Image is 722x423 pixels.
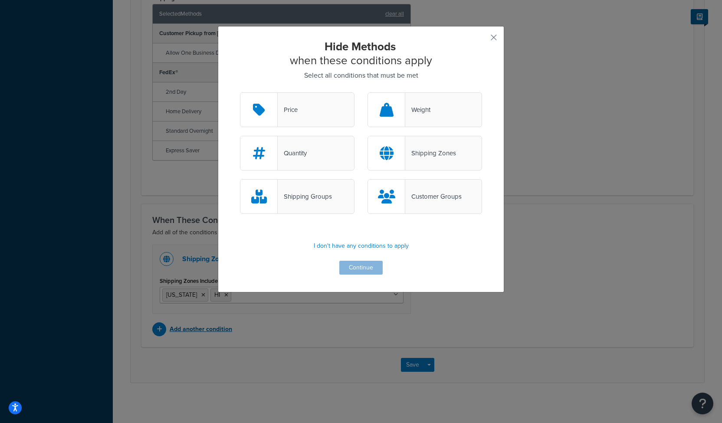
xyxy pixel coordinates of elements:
[240,39,482,67] h2: when these conditions apply
[278,190,332,203] div: Shipping Groups
[405,190,462,203] div: Customer Groups
[325,38,396,55] strong: Hide Methods
[278,147,307,159] div: Quantity
[240,240,482,252] p: I don't have any conditions to apply
[240,69,482,82] p: Select all conditions that must be met
[405,147,456,159] div: Shipping Zones
[278,104,298,116] div: Price
[405,104,430,116] div: Weight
